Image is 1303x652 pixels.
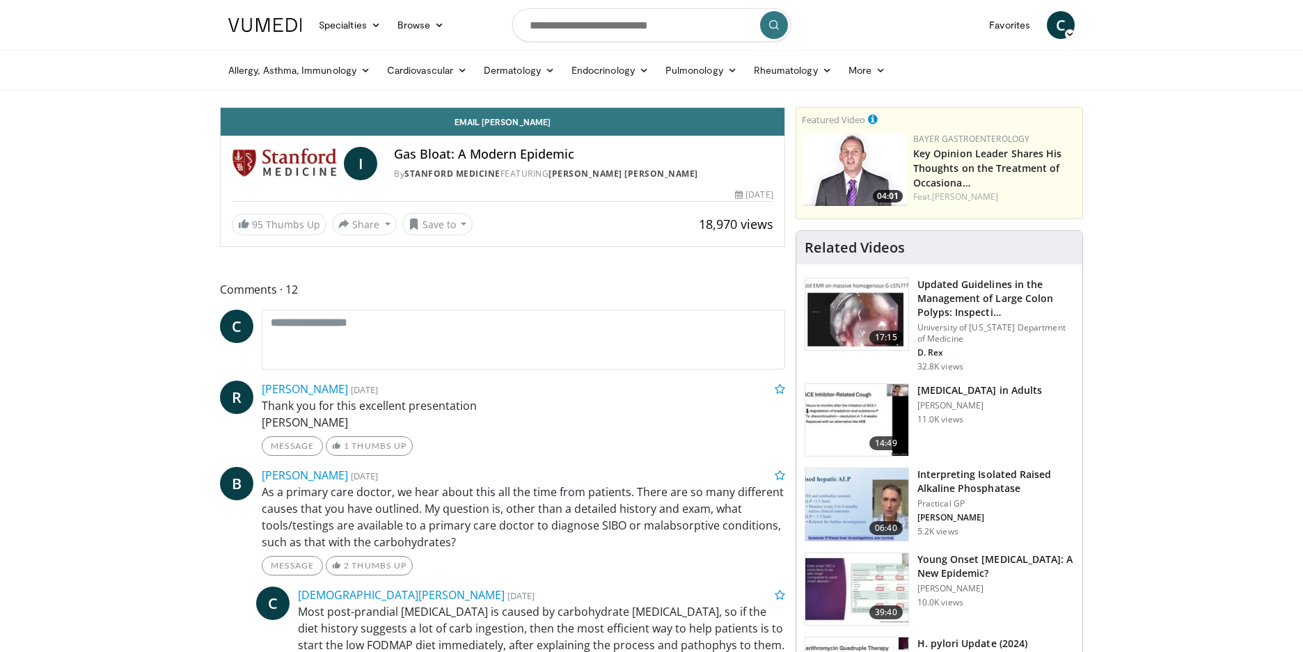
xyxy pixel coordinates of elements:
a: Cardiovascular [379,56,475,84]
small: [DATE] [507,589,535,602]
div: Feat. [913,191,1077,203]
a: B [220,467,253,500]
small: Featured Video [802,113,865,126]
a: Message [262,436,323,456]
div: [DATE] [735,189,773,201]
p: Thank you for this excellent presentation [PERSON_NAME] [262,397,785,431]
a: [DEMOGRAPHIC_DATA][PERSON_NAME] [298,587,505,603]
span: 14:49 [869,436,903,450]
img: 9828b8df-38ad-4333-b93d-bb657251ca89.png.150x105_q85_crop-smart_upscale.png [802,133,906,206]
a: Pulmonology [657,56,745,84]
h3: H. pylori Update (2024) [917,637,1074,651]
a: 14:49 [MEDICAL_DATA] in Adults [PERSON_NAME] 11.0K views [805,383,1074,457]
h3: [MEDICAL_DATA] in Adults [917,383,1042,397]
img: dfcfcb0d-b871-4e1a-9f0c-9f64970f7dd8.150x105_q85_crop-smart_upscale.jpg [805,278,908,351]
a: R [220,381,253,414]
a: Favorites [981,11,1039,39]
span: 39:40 [869,605,903,619]
p: 32.8K views [917,361,963,372]
a: 06:40 Interpreting Isolated Raised Alkaline Phosphatase Practical GP [PERSON_NAME] 5.2K views [805,468,1074,541]
a: [PERSON_NAME] [932,191,998,202]
img: 11950cd4-d248-4755-8b98-ec337be04c84.150x105_q85_crop-smart_upscale.jpg [805,384,908,456]
button: Share [332,213,397,235]
p: [PERSON_NAME] [917,512,1074,523]
a: Dermatology [475,56,563,84]
button: Save to [402,213,473,235]
span: 04:01 [873,190,903,202]
a: 39:40 Young Onset [MEDICAL_DATA]: A New Epidemic? [PERSON_NAME] 10.0K views [805,552,1074,626]
span: 2 [344,560,349,571]
small: [DATE] [351,470,378,482]
span: 1 [344,440,349,451]
span: Comments 12 [220,280,785,299]
h3: Updated Guidelines in the Management of Large Colon Polyps: Inspecti… [917,278,1074,319]
img: Stanford Medicine [232,147,338,180]
a: More [840,56,894,84]
span: 18,970 views [699,216,773,232]
a: [PERSON_NAME] [262,381,348,397]
h4: Related Videos [805,239,905,256]
a: Browse [389,11,453,39]
img: b23cd043-23fa-4b3f-b698-90acdd47bf2e.150x105_q85_crop-smart_upscale.jpg [805,553,908,626]
a: 2 Thumbs Up [326,556,413,575]
a: Email [PERSON_NAME] [221,108,784,136]
a: Endocrinology [563,56,657,84]
div: By FEATURING [394,168,773,180]
small: [DATE] [351,383,378,396]
a: 04:01 [802,133,906,206]
p: 5.2K views [917,526,958,537]
p: 10.0K views [917,597,963,608]
a: 95 Thumbs Up [232,214,326,235]
p: As a primary care doctor, we hear about this all the time from patients. There are so many differ... [262,484,785,550]
a: C [220,310,253,343]
a: Specialties [310,11,389,39]
p: Practical GP [917,498,1074,509]
h3: Young Onset [MEDICAL_DATA]: A New Epidemic? [917,552,1074,580]
img: 6a4ee52d-0f16-480d-a1b4-8187386ea2ed.150x105_q85_crop-smart_upscale.jpg [805,468,908,541]
span: 95 [252,218,263,231]
p: [PERSON_NAME] [917,583,1074,594]
a: C [256,587,290,620]
p: [PERSON_NAME] [917,400,1042,411]
a: Message [262,556,323,575]
a: 17:15 Updated Guidelines in the Management of Large Colon Polyps: Inspecti… University of [US_STA... [805,278,1074,372]
p: D. Rex [917,347,1074,358]
h3: Interpreting Isolated Raised Alkaline Phosphatase [917,468,1074,495]
span: 06:40 [869,521,903,535]
a: I [344,147,377,180]
a: Key Opinion Leader Shares His Thoughts on the Treatment of Occasiona… [913,147,1062,189]
a: C [1047,11,1075,39]
a: [PERSON_NAME] [PERSON_NAME] [548,168,698,180]
a: Allergy, Asthma, Immunology [220,56,379,84]
p: 11.0K views [917,414,963,425]
p: University of [US_STATE] Department of Medicine [917,322,1074,344]
a: 1 Thumbs Up [326,436,413,456]
a: [PERSON_NAME] [262,468,348,483]
a: Stanford Medicine [404,168,500,180]
img: VuMedi Logo [228,18,302,32]
span: 17:15 [869,331,903,344]
a: Rheumatology [745,56,840,84]
input: Search topics, interventions [512,8,791,42]
a: Bayer Gastroenterology [913,133,1030,145]
h4: Gas Bloat: A Modern Epidemic [394,147,773,162]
